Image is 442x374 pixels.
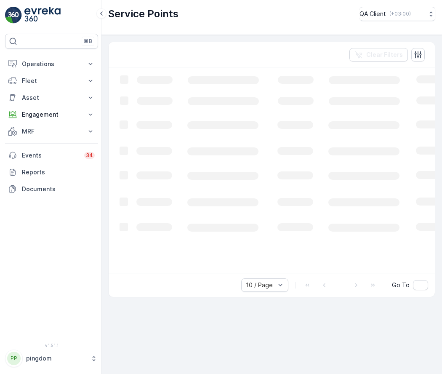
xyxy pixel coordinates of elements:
p: Fleet [22,77,81,85]
p: ( +03:00 ) [389,11,411,17]
a: Reports [5,164,98,181]
button: Fleet [5,72,98,89]
a: Documents [5,181,98,198]
p: 34 [86,152,93,159]
p: Clear Filters [366,51,403,59]
p: ⌘B [84,38,92,45]
img: logo [5,7,22,24]
span: Go To [392,281,410,289]
button: MRF [5,123,98,140]
a: Events34 [5,147,98,164]
p: Asset [22,93,81,102]
button: PPpingdom [5,350,98,367]
button: Engagement [5,106,98,123]
span: v 1.51.1 [5,343,98,348]
p: Reports [22,168,95,176]
p: Engagement [22,110,81,119]
div: PP [7,352,21,365]
p: Service Points [108,7,178,21]
p: pingdom [26,354,86,363]
button: QA Client(+03:00) [359,7,435,21]
p: QA Client [359,10,386,18]
p: Documents [22,185,95,193]
p: Events [22,151,79,160]
button: Asset [5,89,98,106]
p: Operations [22,60,81,68]
p: MRF [22,127,81,136]
button: Clear Filters [349,48,408,61]
img: logo_light-DOdMpM7g.png [24,7,61,24]
button: Operations [5,56,98,72]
